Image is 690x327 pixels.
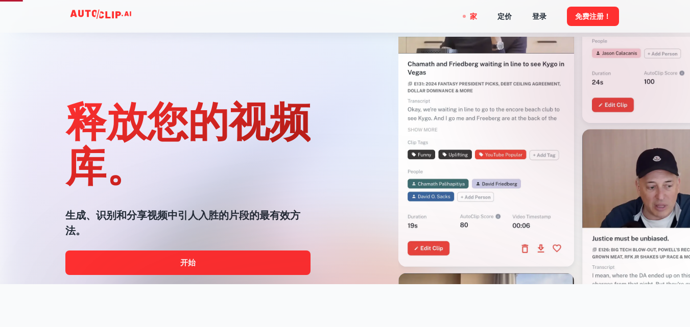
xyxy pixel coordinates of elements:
[497,13,512,21] font: 定价
[575,13,611,21] font: 免费注册！
[65,209,300,237] font: 生成、识别和分享视频中引人入胜的片段的最有效方法。
[65,95,311,189] font: 释放您的视频库。
[470,13,477,21] font: 家
[567,7,619,26] button: 免费注册！
[532,13,546,21] font: 登录
[65,250,311,275] a: 开始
